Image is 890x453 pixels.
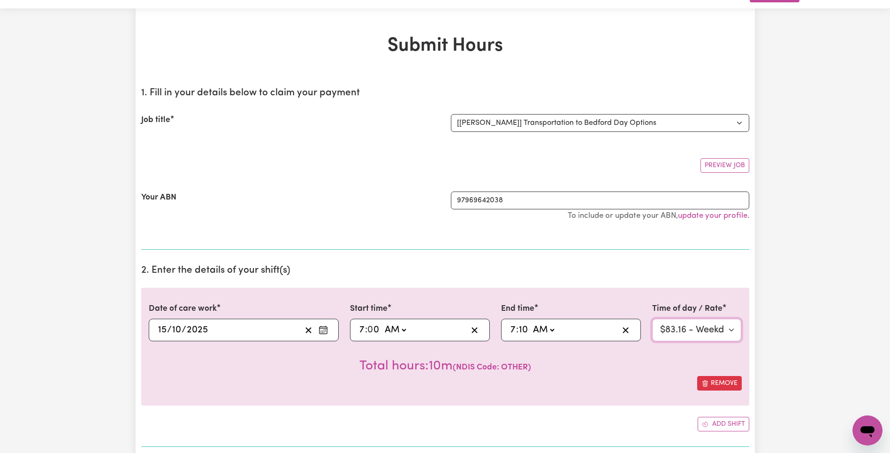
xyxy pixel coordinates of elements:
[172,323,182,337] input: --
[141,35,749,57] h1: Submit Hours
[141,114,170,126] label: Job title
[652,303,723,315] label: Time of day / Rate
[501,303,534,315] label: End time
[182,325,186,335] span: /
[359,360,453,373] span: Total hours worked: 10 minutes
[568,212,749,220] small: To include or update your ABN, .
[367,325,373,335] span: 0
[149,303,217,315] label: Date of care work
[186,323,208,337] input: ----
[365,325,367,335] span: :
[350,303,388,315] label: Start time
[368,323,380,337] input: --
[518,323,528,337] input: --
[141,192,176,204] label: Your ABN
[697,376,742,391] button: Remove this shift
[316,323,331,337] button: Enter the date of care work
[510,323,516,337] input: --
[516,325,518,335] span: :
[698,417,749,431] button: Add another shift
[141,265,749,276] h2: 2. Enter the details of your shift(s)
[301,323,316,337] button: Clear date
[359,323,365,337] input: --
[456,363,499,371] strong: NDIS Code:
[141,87,749,99] h2: 1. Fill in your details below to claim your payment
[678,212,747,220] a: update your profile
[167,325,172,335] span: /
[453,363,531,371] span: ( OTHER )
[852,415,882,445] iframe: Button to launch messaging window
[700,158,749,173] button: Preview Job
[158,323,167,337] input: --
